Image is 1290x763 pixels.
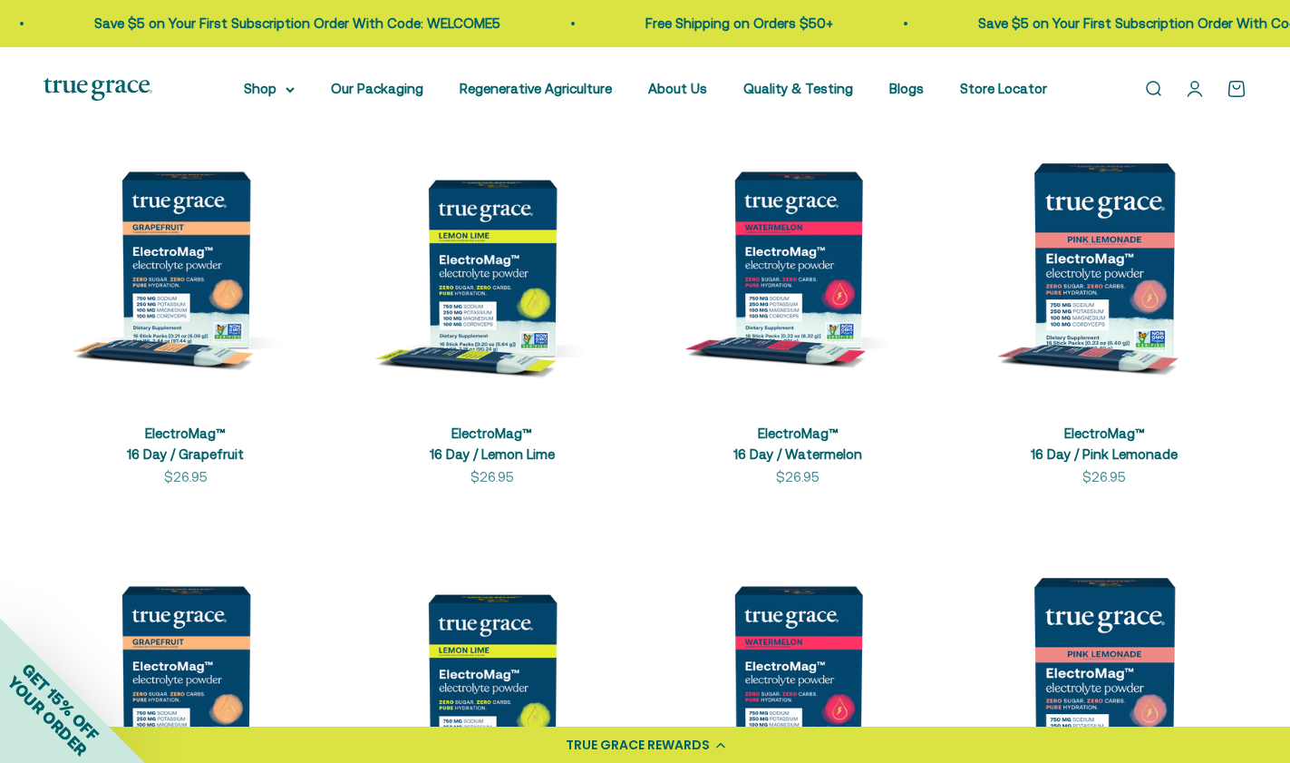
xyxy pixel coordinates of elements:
summary: Shop [244,78,295,100]
span: YOUR ORDER [4,672,91,759]
a: ElectroMag™16 Day / Grapefruit [127,426,244,462]
a: Regenerative Agriculture [460,81,612,96]
sale-price: $26.95 [470,466,514,488]
img: ElectroMag™ [656,117,941,402]
sale-price: $26.95 [776,466,820,488]
div: TRUE GRACE REWARDS [566,736,710,755]
img: ElectroMag™ [962,117,1246,402]
sale-price: $26.95 [1082,466,1126,488]
a: About Us [648,81,707,96]
p: Save $5 on Your First Subscription Order With Code: WELCOME5 [38,13,444,34]
a: ElectroMag™16 Day / Pink Lemonade [1031,426,1178,462]
a: Quality & Testing [743,81,853,96]
span: GET 15% OFF [18,660,102,744]
a: ElectroMag™16 Day / Lemon Lime [430,426,555,462]
a: Blogs [889,81,924,96]
a: Our Packaging [331,81,423,96]
img: ElectroMag™ [350,117,635,402]
a: Free Shipping on Orders $50+ [589,15,777,31]
img: ElectroMag™ [44,117,328,402]
a: Store Locator [960,81,1047,96]
sale-price: $26.95 [164,466,208,488]
a: ElectroMag™16 Day / Watermelon [733,426,862,462]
